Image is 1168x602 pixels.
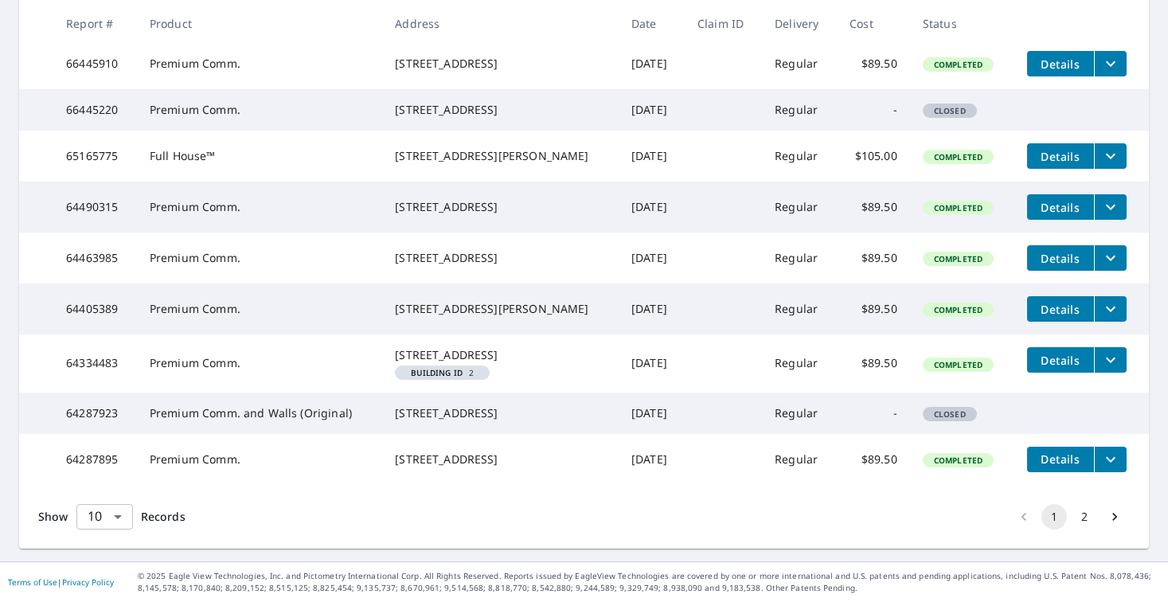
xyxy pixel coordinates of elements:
span: Details [1037,57,1084,72]
td: Full House™ [137,131,382,182]
td: 64405389 [53,283,137,334]
td: $105.00 [837,131,910,182]
span: Details [1037,251,1084,266]
span: Completed [924,202,992,213]
div: [STREET_ADDRESS] [395,102,606,118]
p: | [8,577,114,587]
td: [DATE] [619,38,685,89]
button: filesDropdownBtn-64405389 [1094,296,1127,322]
span: Completed [924,455,992,466]
td: Premium Comm. and Walls (Original) [137,393,382,434]
td: $89.50 [837,434,910,485]
em: Building ID [411,369,463,377]
div: [STREET_ADDRESS] [395,250,606,266]
td: $89.50 [837,334,910,392]
td: $89.50 [837,233,910,283]
td: Regular [762,182,837,233]
td: Regular [762,283,837,334]
span: Details [1037,353,1084,368]
div: 10 [76,494,133,539]
span: Completed [924,59,992,70]
td: $89.50 [837,38,910,89]
td: Regular [762,334,837,392]
button: detailsBtn-64287895 [1027,447,1094,472]
td: Premium Comm. [137,38,382,89]
span: Records [141,509,186,524]
button: Go to page 2 [1072,504,1097,530]
td: Premium Comm. [137,283,382,334]
span: Details [1037,149,1084,164]
td: [DATE] [619,334,685,392]
div: [STREET_ADDRESS] [395,56,606,72]
div: Show 10 records [76,504,133,530]
button: detailsBtn-64463985 [1027,245,1094,271]
div: [STREET_ADDRESS] [395,199,606,215]
span: Details [1037,451,1084,467]
span: Completed [924,359,992,370]
td: Regular [762,38,837,89]
td: [DATE] [619,131,685,182]
button: detailsBtn-64490315 [1027,194,1094,220]
a: Privacy Policy [62,577,114,588]
td: 64334483 [53,334,137,392]
div: [STREET_ADDRESS][PERSON_NAME] [395,148,606,164]
button: detailsBtn-65165775 [1027,143,1094,169]
td: - [837,89,910,131]
span: Completed [924,253,992,264]
nav: pagination navigation [1009,504,1130,530]
td: 66445220 [53,89,137,131]
td: 64490315 [53,182,137,233]
button: filesDropdownBtn-65165775 [1094,143,1127,169]
span: 2 [401,369,483,377]
td: Premium Comm. [137,434,382,485]
td: Regular [762,233,837,283]
td: [DATE] [619,89,685,131]
a: Terms of Use [8,577,57,588]
td: 64287923 [53,393,137,434]
td: 66445910 [53,38,137,89]
td: Premium Comm. [137,233,382,283]
button: detailsBtn-64405389 [1027,296,1094,322]
td: [DATE] [619,434,685,485]
td: [DATE] [619,233,685,283]
button: filesDropdownBtn-66445910 [1094,51,1127,76]
td: 65165775 [53,131,137,182]
div: [STREET_ADDRESS] [395,405,606,421]
td: Regular [762,89,837,131]
button: filesDropdownBtn-64334483 [1094,347,1127,373]
button: filesDropdownBtn-64490315 [1094,194,1127,220]
td: Regular [762,393,837,434]
button: filesDropdownBtn-64287895 [1094,447,1127,472]
div: [STREET_ADDRESS] [395,451,606,467]
td: [DATE] [619,283,685,334]
td: Premium Comm. [137,89,382,131]
span: Details [1037,302,1084,317]
td: Premium Comm. [137,334,382,392]
td: - [837,393,910,434]
td: [DATE] [619,182,685,233]
span: Completed [924,304,992,315]
td: 64463985 [53,233,137,283]
td: 64287895 [53,434,137,485]
button: page 1 [1041,504,1067,530]
td: [DATE] [619,393,685,434]
span: Completed [924,151,992,162]
span: Show [38,509,68,524]
span: Details [1037,200,1084,215]
button: filesDropdownBtn-64463985 [1094,245,1127,271]
p: © 2025 Eagle View Technologies, Inc. and Pictometry International Corp. All Rights Reserved. Repo... [138,570,1160,594]
span: Closed [924,105,975,116]
div: [STREET_ADDRESS] [395,347,606,363]
td: $89.50 [837,283,910,334]
td: Regular [762,434,837,485]
div: [STREET_ADDRESS][PERSON_NAME] [395,301,606,317]
td: Premium Comm. [137,182,382,233]
td: $89.50 [837,182,910,233]
button: Go to next page [1102,504,1127,530]
button: detailsBtn-66445910 [1027,51,1094,76]
button: detailsBtn-64334483 [1027,347,1094,373]
span: Closed [924,408,975,420]
td: Regular [762,131,837,182]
